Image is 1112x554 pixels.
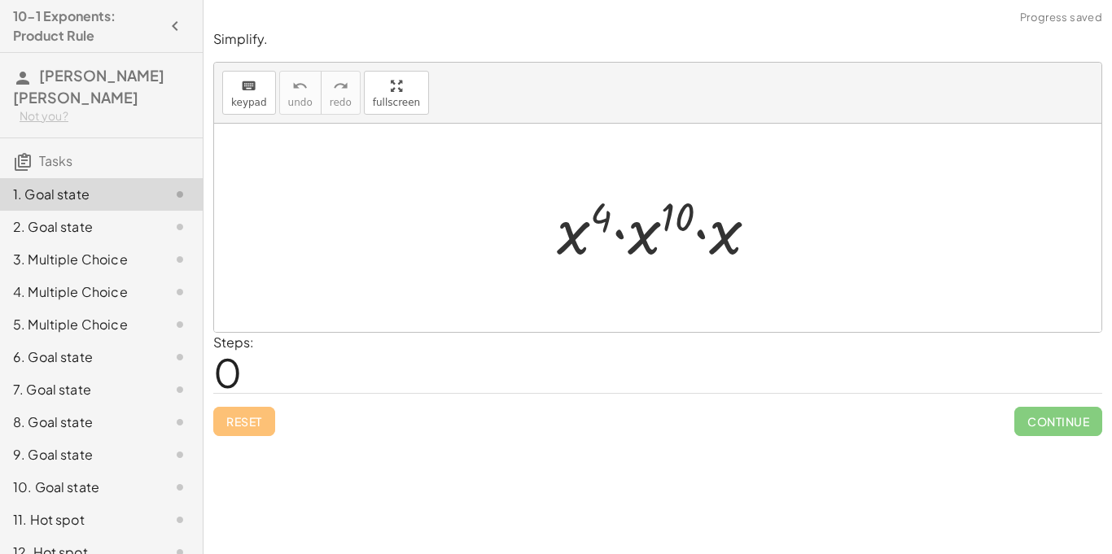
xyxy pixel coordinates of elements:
div: Not you? [20,108,190,124]
span: Progress saved [1020,10,1102,26]
i: Task not started. [170,315,190,334]
span: keypad [231,97,267,108]
button: undoundo [279,71,322,115]
button: keyboardkeypad [222,71,276,115]
span: fullscreen [373,97,420,108]
i: keyboard [241,76,256,96]
i: Task not started. [170,217,190,237]
p: Simplify. [213,30,1102,49]
span: Tasks [39,152,72,169]
label: Steps: [213,334,254,351]
h4: 10-1 Exponents: Product Rule [13,7,160,46]
i: Task not started. [170,412,190,432]
div: 5. Multiple Choice [13,315,144,334]
span: [PERSON_NAME] [PERSON_NAME] [13,66,164,107]
i: Task not started. [170,185,190,204]
span: redo [330,97,352,108]
i: Task not started. [170,347,190,367]
i: Task not started. [170,282,190,302]
i: Task not started. [170,478,190,497]
div: 8. Goal state [13,412,144,432]
div: 4. Multiple Choice [13,282,144,302]
i: redo [333,76,348,96]
div: 10. Goal state [13,478,144,497]
span: 0 [213,347,242,397]
i: Task not started. [170,250,190,269]
button: redoredo [321,71,361,115]
i: undo [292,76,308,96]
i: Task not started. [170,510,190,530]
i: Task not started. [170,380,190,399]
div: 6. Goal state [13,347,144,367]
div: 7. Goal state [13,380,144,399]
div: 9. Goal state [13,445,144,465]
div: 2. Goal state [13,217,144,237]
i: Task not started. [170,445,190,465]
div: 3. Multiple Choice [13,250,144,269]
div: 1. Goal state [13,185,144,204]
span: undo [288,97,313,108]
button: fullscreen [364,71,429,115]
div: 11. Hot spot [13,510,144,530]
